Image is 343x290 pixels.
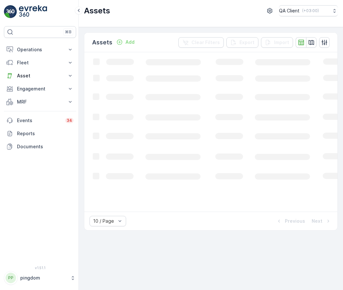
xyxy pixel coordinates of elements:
[261,37,293,48] button: Import
[92,38,112,47] p: Assets
[285,218,305,224] p: Previous
[17,46,63,53] p: Operations
[302,8,319,13] p: ( +03:00 )
[17,86,63,92] p: Engagement
[279,5,338,16] button: QA Client(+03:00)
[114,38,137,46] button: Add
[125,39,135,45] p: Add
[312,218,322,224] p: Next
[20,275,67,281] p: pingdom
[84,6,110,16] p: Assets
[4,114,76,127] a: Events34
[226,37,258,48] button: Export
[4,43,76,56] button: Operations
[239,39,254,46] p: Export
[19,5,47,18] img: logo_light-DOdMpM7g.png
[4,69,76,82] button: Asset
[4,56,76,69] button: Fleet
[274,39,289,46] p: Import
[311,217,332,225] button: Next
[4,5,17,18] img: logo
[178,37,224,48] button: Clear Filters
[17,99,63,105] p: MRF
[17,59,63,66] p: Fleet
[4,140,76,153] a: Documents
[17,72,63,79] p: Asset
[17,117,61,124] p: Events
[4,266,76,270] span: v 1.51.1
[67,118,72,123] p: 34
[4,127,76,140] a: Reports
[4,271,76,285] button: PPpingdom
[191,39,220,46] p: Clear Filters
[279,8,300,14] p: QA Client
[275,217,306,225] button: Previous
[17,130,73,137] p: Reports
[17,143,73,150] p: Documents
[6,273,16,283] div: PP
[65,29,72,35] p: ⌘B
[4,82,76,95] button: Engagement
[4,95,76,108] button: MRF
